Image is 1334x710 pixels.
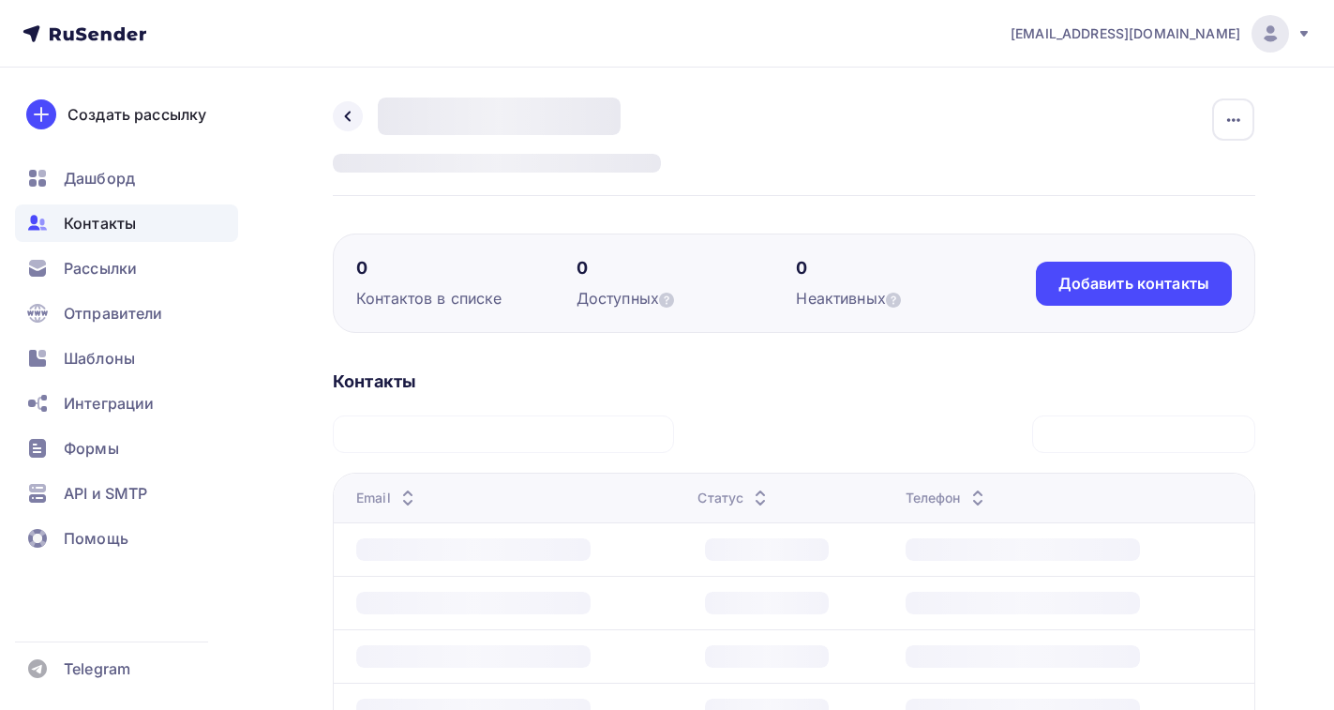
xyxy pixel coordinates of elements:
[356,257,577,279] div: 0
[906,489,989,507] div: Телефон
[333,370,1255,393] div: Контакты
[64,302,163,325] span: Отправители
[356,287,577,310] div: Контактов в списке
[15,295,238,332] a: Отправители
[64,392,154,415] span: Интеграции
[697,489,772,507] div: Статус
[15,340,238,377] a: Шаблоны
[15,249,238,287] a: Рассылки
[1058,273,1209,295] div: Добавить контакты
[64,482,147,505] span: API и SMTP
[577,257,797,279] div: 0
[796,257,1016,279] div: 0
[796,287,1016,310] div: Неактивных
[64,437,119,460] span: Формы
[15,159,238,197] a: Дашборд
[67,103,206,126] div: Создать рассылку
[1011,15,1312,53] a: [EMAIL_ADDRESS][DOMAIN_NAME]
[356,489,419,507] div: Email
[64,212,136,234] span: Контакты
[64,167,135,189] span: Дашборд
[577,287,797,310] div: Доступных
[15,430,238,467] a: Формы
[64,527,128,550] span: Помощь
[64,657,130,680] span: Telegram
[64,347,135,370] span: Шаблоны
[64,257,137,279] span: Рассылки
[15,204,238,242] a: Контакты
[1011,24,1240,43] span: [EMAIL_ADDRESS][DOMAIN_NAME]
